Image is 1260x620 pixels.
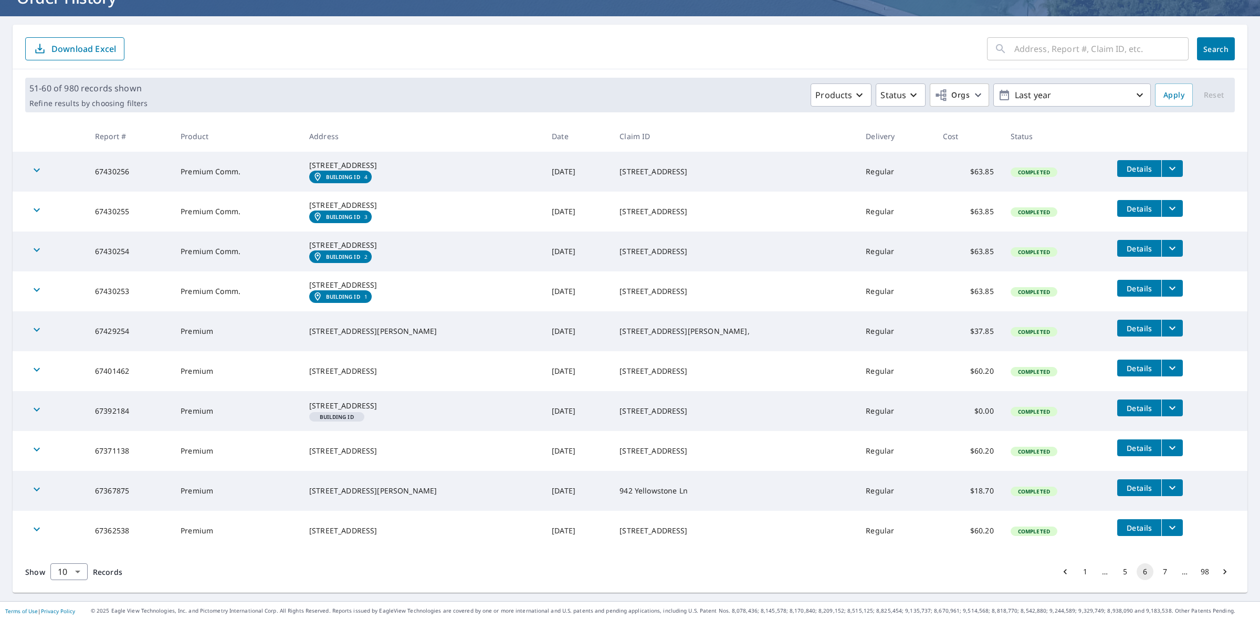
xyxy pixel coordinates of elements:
td: [DATE] [543,311,611,351]
a: Building ID3 [309,211,372,223]
em: Building ID [320,414,354,419]
p: Products [815,89,852,101]
button: Orgs [930,83,989,107]
td: 67430255 [87,192,172,232]
span: Completed [1012,288,1056,296]
td: [STREET_ADDRESS] [611,232,857,271]
button: Go to next page [1216,563,1233,580]
td: $60.20 [934,431,1002,471]
span: Completed [1012,368,1056,375]
button: Go to page 7 [1157,563,1173,580]
button: Download Excel [25,37,124,60]
td: $63.85 [934,152,1002,192]
td: Premium [172,311,301,351]
button: detailsBtn-67430256 [1117,160,1161,177]
td: Regular [857,471,934,511]
span: Records [93,567,122,577]
td: [DATE] [543,192,611,232]
span: Completed [1012,248,1056,256]
div: [STREET_ADDRESS] [309,446,535,456]
td: Premium Comm. [172,232,301,271]
td: [DATE] [543,351,611,391]
td: Regular [857,351,934,391]
button: detailsBtn-67367875 [1117,479,1161,496]
th: Product [172,121,301,152]
td: Premium [172,471,301,511]
a: Building ID4 [309,171,372,183]
td: $60.20 [934,351,1002,391]
em: Building ID [326,174,360,180]
td: [DATE] [543,391,611,431]
p: Status [880,89,906,101]
td: 67401462 [87,351,172,391]
span: Completed [1012,528,1056,535]
button: filesDropdownBtn-67371138 [1161,439,1183,456]
td: $60.20 [934,511,1002,551]
div: … [1177,566,1193,577]
a: Building ID2 [309,250,372,263]
span: Details [1123,483,1155,493]
div: [STREET_ADDRESS] [309,401,535,411]
span: Completed [1012,169,1056,176]
div: [STREET_ADDRESS] [309,366,535,376]
td: $37.85 [934,311,1002,351]
em: Building ID [326,254,360,260]
input: Address, Report #, Claim ID, etc. [1014,34,1189,64]
td: $63.85 [934,192,1002,232]
div: [STREET_ADDRESS][PERSON_NAME] [309,326,535,337]
td: [STREET_ADDRESS] [611,271,857,311]
button: Go to page 1 [1077,563,1094,580]
th: Date [543,121,611,152]
td: 67371138 [87,431,172,471]
span: Details [1123,164,1155,174]
button: filesDropdownBtn-67429254 [1161,320,1183,337]
a: Terms of Use [5,607,38,615]
td: 67430254 [87,232,172,271]
td: Premium Comm. [172,152,301,192]
button: detailsBtn-67392184 [1117,400,1161,416]
div: [STREET_ADDRESS] [309,200,535,211]
td: Regular [857,271,934,311]
th: Claim ID [611,121,857,152]
button: filesDropdownBtn-67430254 [1161,240,1183,257]
td: 67429254 [87,311,172,351]
th: Cost [934,121,1002,152]
span: Apply [1163,89,1184,102]
td: [STREET_ADDRESS] [611,511,857,551]
td: Premium Comm. [172,271,301,311]
td: [DATE] [543,431,611,471]
a: Building ID1 [309,290,372,303]
button: detailsBtn-67401462 [1117,360,1161,376]
span: Orgs [934,89,970,102]
p: Download Excel [51,43,116,55]
p: © 2025 Eagle View Technologies, Inc. and Pictometry International Corp. All Rights Reserved. Repo... [91,607,1255,615]
div: Show 10 records [50,563,88,580]
td: [STREET_ADDRESS][PERSON_NAME], [611,311,857,351]
td: 942 Yellowstone Ln [611,471,857,511]
p: Refine results by choosing filters [29,99,148,108]
span: Details [1123,443,1155,453]
span: Details [1123,323,1155,333]
th: Report # [87,121,172,152]
th: Status [1002,121,1109,152]
th: Delivery [857,121,934,152]
button: Products [811,83,871,107]
button: filesDropdownBtn-67430255 [1161,200,1183,217]
span: Completed [1012,328,1056,335]
td: 67362538 [87,511,172,551]
p: Last year [1011,86,1133,104]
button: filesDropdownBtn-67362538 [1161,519,1183,536]
button: detailsBtn-67429254 [1117,320,1161,337]
span: Details [1123,523,1155,533]
td: [DATE] [543,152,611,192]
button: filesDropdownBtn-67367875 [1161,479,1183,496]
em: Building ID [326,214,360,220]
button: filesDropdownBtn-67430256 [1161,160,1183,177]
button: Go to previous page [1057,563,1074,580]
button: filesDropdownBtn-67401462 [1161,360,1183,376]
td: 67392184 [87,391,172,431]
td: 67367875 [87,471,172,511]
td: Premium [172,351,301,391]
button: detailsBtn-67430254 [1117,240,1161,257]
td: $63.85 [934,232,1002,271]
